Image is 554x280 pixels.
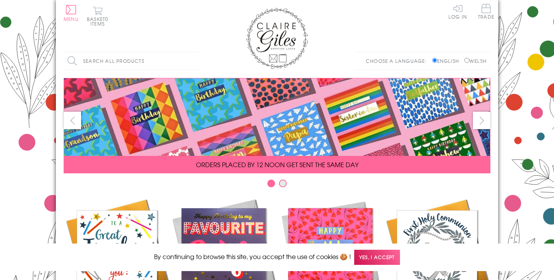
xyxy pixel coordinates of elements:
[64,112,81,129] button: prev
[473,112,490,129] button: next
[64,179,490,191] div: Carousel Pagination
[64,5,79,21] button: Menu
[87,6,108,26] button: Basket0 items
[196,160,358,169] span: ORDERS PLACED BY 12 NOON GET SENT THE SAME DAY
[246,8,308,69] img: Claire Giles Greetings Cards
[90,16,108,27] span: 0 items
[464,58,469,63] input: Welsh
[192,52,199,70] input: Search
[432,58,437,63] input: English
[64,52,199,70] input: Search all products
[478,4,494,19] span: Trade
[464,57,486,64] label: Welsh
[432,57,463,64] label: English
[478,4,494,21] a: Trade
[64,16,79,22] span: Menu
[366,57,431,64] p: Choose a language:
[267,180,275,187] button: Carousel Page 1 (Current Slide)
[448,4,467,19] a: Log In
[279,180,287,187] button: Carousel Page 2
[354,250,400,265] span: Yes, I accept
